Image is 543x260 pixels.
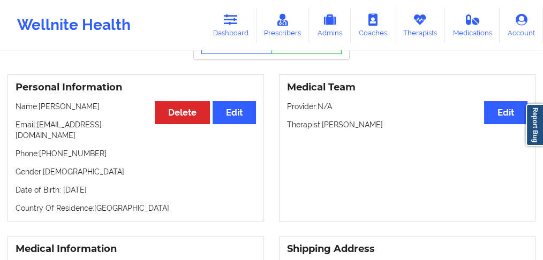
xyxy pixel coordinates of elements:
button: Delete [155,101,210,124]
a: Prescribers [257,7,310,43]
p: Phone: [PHONE_NUMBER] [16,148,256,159]
h3: Personal Information [16,81,256,94]
a: Report Bug [526,104,543,146]
h3: Medical Team [287,81,527,94]
p: Therapist: [PERSON_NAME] [287,119,527,130]
a: Dashboard [205,7,257,43]
a: Therapists [395,7,445,43]
p: Date of Birth: [DATE] [16,185,256,195]
p: Name: [PERSON_NAME] [16,101,256,112]
p: Country Of Residence: [GEOGRAPHIC_DATA] [16,203,256,213]
p: Provider: N/A [287,101,527,112]
a: Account [500,7,543,43]
button: Edit [213,101,256,124]
a: Coaches [351,7,395,43]
button: Edit [484,101,527,124]
a: Medications [445,7,500,43]
p: Email: [EMAIL_ADDRESS][DOMAIN_NAME] [16,119,256,141]
h3: Shipping Address [287,243,527,255]
h3: Medical Information [16,243,256,255]
a: Admins [309,7,351,43]
p: Gender: [DEMOGRAPHIC_DATA] [16,166,256,177]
